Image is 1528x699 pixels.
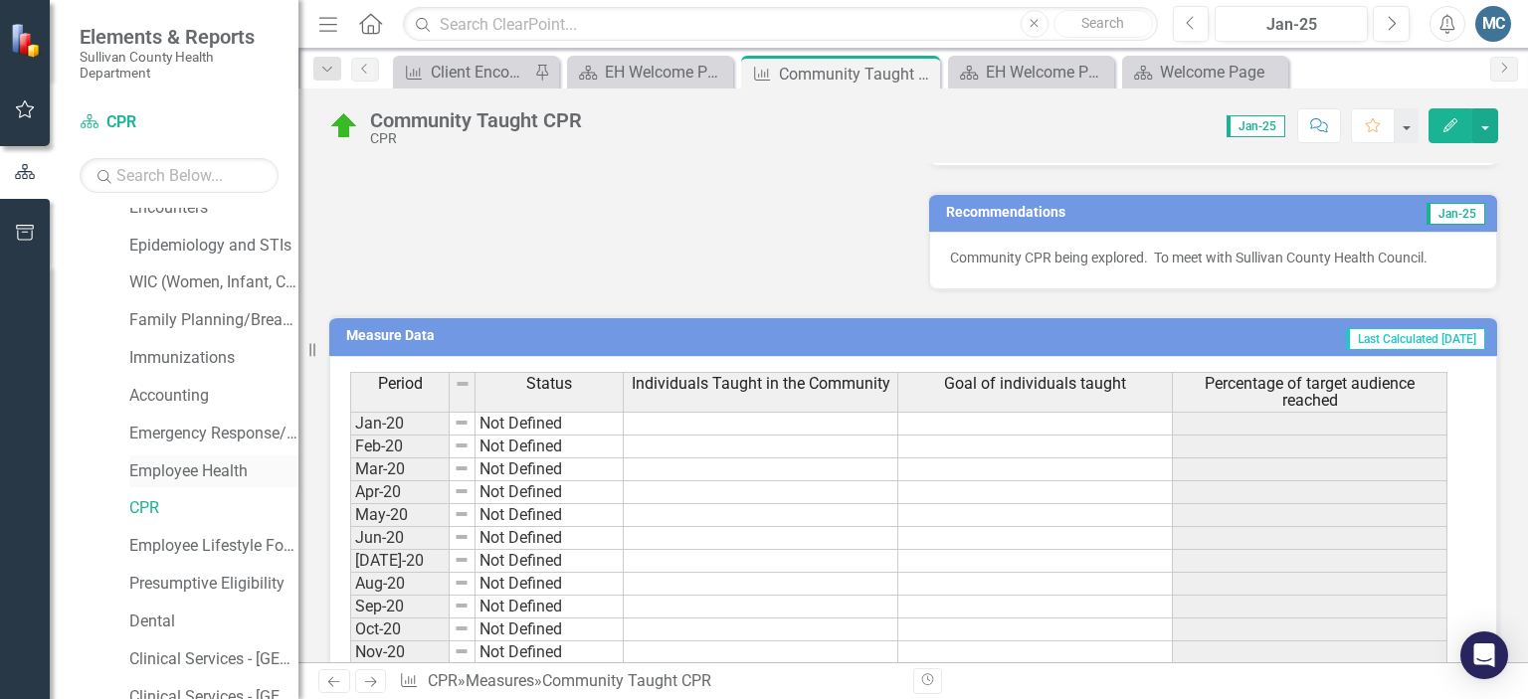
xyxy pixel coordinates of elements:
[632,375,890,393] span: Individuals Taught in the Community
[378,375,423,393] span: Period
[370,131,582,146] div: CPR
[476,458,624,481] td: Not Defined
[350,436,450,458] td: Feb-20
[454,552,470,568] img: 8DAGhfEEPCf229AAAAAElFTkSuQmCC
[129,611,298,633] a: Dental
[129,423,298,445] a: Emergency Response/PHEP
[1475,6,1511,42] button: MC
[476,618,624,641] td: Not Defined
[526,375,572,393] span: Status
[129,235,298,258] a: Epidemiology and STIs
[454,437,470,453] img: 8DAGhfEEPCf229AAAAAElFTkSuQmCC
[350,641,450,664] td: Nov-20
[10,23,45,58] img: ClearPoint Strategy
[950,248,1476,267] p: Community CPR being explored. To meet with Sullivan County Health Council.
[350,550,450,573] td: [DATE]-20
[129,309,298,332] a: Family Planning/Breast and Cervical
[370,109,582,131] div: Community Taught CPR
[129,197,298,220] a: Encounters
[403,7,1157,42] input: Search ClearPoint...
[350,573,450,596] td: Aug-20
[428,671,458,690] a: CPR
[454,575,470,591] img: 8DAGhfEEPCf229AAAAAElFTkSuQmCC
[399,670,898,693] div: » »
[350,412,450,436] td: Jan-20
[986,60,1109,85] div: EH Welcome Page
[953,60,1109,85] a: EH Welcome Page
[350,481,450,504] td: Apr-20
[476,504,624,527] td: Not Defined
[476,550,624,573] td: Not Defined
[350,527,450,550] td: Jun-20
[476,412,624,436] td: Not Defined
[1160,60,1283,85] div: Welcome Page
[350,504,450,527] td: May-20
[1215,6,1368,42] button: Jan-25
[454,598,470,613] img: 8DAGhfEEPCf229AAAAAElFTkSuQmCC
[1177,375,1442,410] span: Percentage of target audience reached
[1081,15,1124,31] span: Search
[129,460,298,483] a: Employee Health
[129,347,298,370] a: Immunizations
[779,62,935,87] div: Community Taught CPR
[605,60,728,85] div: EH Welcome Page
[454,620,470,636] img: 8DAGhfEEPCf229AAAAAElFTkSuQmCC
[431,60,529,85] div: Client Encounters
[350,596,450,618] td: Sep-20
[476,527,624,550] td: Not Defined
[454,415,470,431] img: 8DAGhfEEPCf229AAAAAElFTkSuQmCC
[454,529,470,545] img: 8DAGhfEEPCf229AAAAAElFTkSuQmCC
[1427,203,1485,225] span: Jan-25
[476,573,624,596] td: Not Defined
[350,458,450,481] td: Mar-20
[1227,115,1285,137] span: Jan-25
[1053,10,1153,38] button: Search
[476,596,624,618] td: Not Defined
[129,271,298,294] a: WIC (Women, Infant, Child)
[129,573,298,596] a: Presumptive Eligibility
[346,328,786,343] h3: Measure Data
[129,535,298,558] a: Employee Lifestyle Focus
[454,483,470,499] img: 8DAGhfEEPCf229AAAAAElFTkSuQmCC
[350,618,450,641] td: Oct-20
[80,158,279,193] input: Search Below...
[946,205,1305,220] h3: Recommendations
[80,25,279,49] span: Elements & Reports
[476,481,624,504] td: Not Defined
[1127,60,1283,85] a: Welcome Page
[476,436,624,458] td: Not Defined
[454,460,470,476] img: 8DAGhfEEPCf229AAAAAElFTkSuQmCC
[466,671,534,690] a: Measures
[542,671,711,690] div: Community Taught CPR
[129,497,298,520] a: CPR
[328,110,360,142] img: On Target
[80,111,279,134] a: CPR
[129,385,298,408] a: Accounting
[944,375,1126,393] span: Goal of individuals taught
[455,376,471,392] img: 8DAGhfEEPCf229AAAAAElFTkSuQmCC
[1222,13,1361,37] div: Jan-25
[476,641,624,664] td: Not Defined
[129,648,298,671] a: Clinical Services - [GEOGRAPHIC_DATA]
[454,506,470,522] img: 8DAGhfEEPCf229AAAAAElFTkSuQmCC
[454,643,470,659] img: 8DAGhfEEPCf229AAAAAElFTkSuQmCC
[1346,328,1485,350] span: Last Calculated [DATE]
[398,60,529,85] a: Client Encounters
[80,49,279,82] small: Sullivan County Health Department
[572,60,728,85] a: EH Welcome Page
[1460,631,1508,679] div: Open Intercom Messenger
